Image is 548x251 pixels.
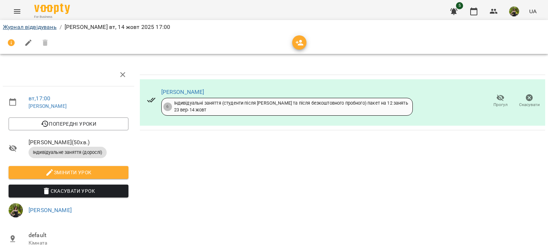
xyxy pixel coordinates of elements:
[14,120,123,128] span: Попередні уроки
[3,24,57,30] a: Журнал відвідувань
[161,89,204,95] a: [PERSON_NAME]
[29,149,107,156] span: Індивідуальне заняття (дорослі)
[29,207,72,214] a: [PERSON_NAME]
[3,23,545,31] nav: breadcrumb
[65,23,170,31] p: [PERSON_NAME] вт, 14 жовт 2025 17:00
[526,5,539,18] button: UA
[163,102,172,111] div: 6
[456,2,463,9] span: 5
[29,231,128,240] span: default
[34,15,70,19] span: For Business
[14,168,123,177] span: Змінити урок
[174,100,408,113] div: Індивідуальні заняття (студенти після [PERSON_NAME] та після безкоштовного пробного) пакет на 12 ...
[29,240,128,247] p: Кімната
[486,91,515,111] button: Прогул
[9,117,128,130] button: Попередні уроки
[29,95,50,102] a: вт , 17:00
[14,187,123,195] span: Скасувати Урок
[60,23,62,31] li: /
[9,166,128,179] button: Змінити урок
[519,102,540,108] span: Скасувати
[529,7,537,15] span: UA
[34,4,70,14] img: Voopty Logo
[9,3,26,20] button: Menu
[9,203,23,217] img: fec4bf7ef3f37228adbfcb2cb62aae31.jpg
[9,185,128,197] button: Скасувати Урок
[29,138,128,147] span: [PERSON_NAME] ( 50 хв. )
[29,103,67,109] a: [PERSON_NAME]
[515,91,544,111] button: Скасувати
[493,102,508,108] span: Прогул
[509,6,519,16] img: fec4bf7ef3f37228adbfcb2cb62aae31.jpg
